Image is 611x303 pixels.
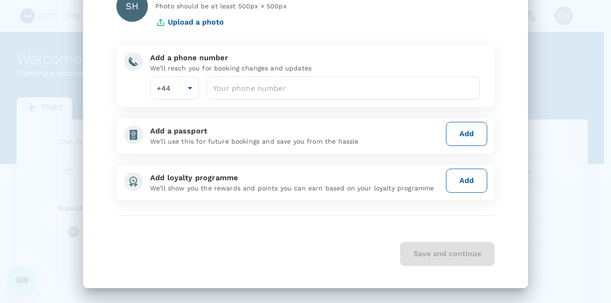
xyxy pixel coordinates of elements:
[155,1,495,11] p: Photo should be at least 500px × 500px
[150,126,442,137] div: Add a passport
[150,76,199,100] div: +44
[157,84,171,93] span: +44
[124,126,143,144] img: add-passport
[206,76,480,100] input: Your phone number
[150,183,442,193] p: We'll show you the rewards and points you can earn based on your loyalty programme
[446,169,487,193] button: Add
[155,11,224,34] button: Upload a photo
[150,172,442,183] div: Add loyalty programme
[446,122,487,146] button: Add
[124,52,143,71] img: add-phone-number
[150,63,480,73] p: We'll reach you for booking changes and updates
[124,172,143,191] img: add-loyalty
[150,52,480,63] div: Add a phone number
[150,137,442,146] p: We'll use this for future bookings and save you from the hassle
